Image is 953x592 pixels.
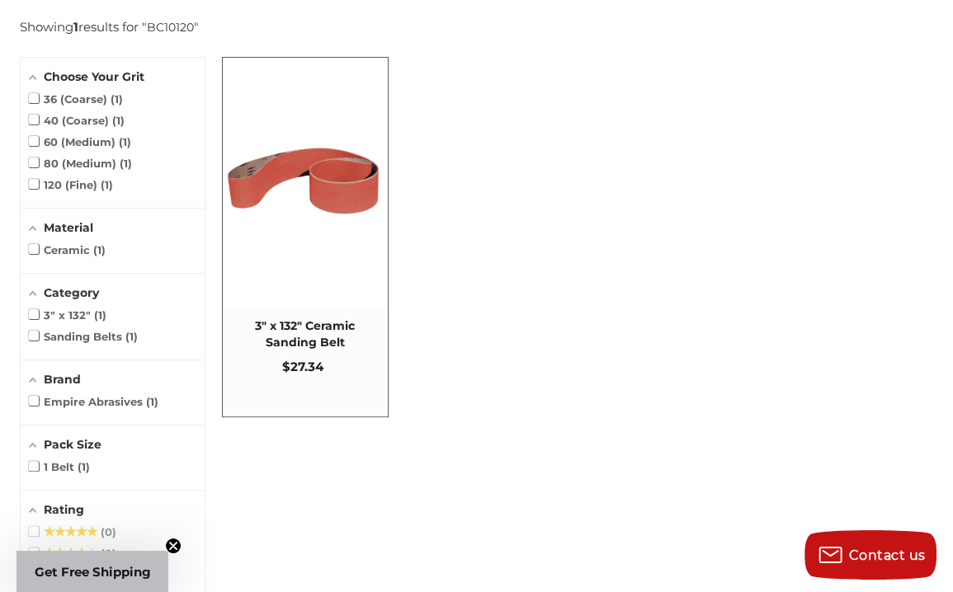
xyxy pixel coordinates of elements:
[29,157,132,170] span: 80 (Medium)
[146,395,158,408] span: 1
[29,395,158,408] span: Empire Abrasives
[44,502,84,517] span: Rating
[147,20,194,35] a: BC10120
[44,372,81,387] span: Brand
[94,308,106,322] span: 1
[125,330,138,343] span: 1
[223,58,388,416] a: 3" x 132" Ceramic Sanding Belt
[111,92,123,106] span: 1
[101,547,116,560] span: 0
[119,135,131,148] span: 1
[93,243,106,256] span: 1
[44,547,97,560] span: ★★★★★
[78,460,90,473] span: 1
[29,114,125,127] span: 40 (Coarse)
[804,530,936,580] button: Contact us
[29,243,106,256] span: Ceramic
[231,318,380,350] span: 3" x 132" Ceramic Sanding Belt
[44,437,101,452] span: Pack Size
[165,538,182,554] button: Close teaser
[101,178,113,191] span: 1
[73,19,78,35] b: 1
[44,525,97,538] span: ★★★★★
[29,92,123,106] span: 36 (Coarse)
[282,359,323,374] span: $27.34
[29,135,131,148] span: 60 (Medium)
[35,564,151,580] span: Get Free Shipping
[849,547,926,563] span: Contact us
[29,330,138,343] span: Sanding Belts
[44,69,144,84] span: Choose Your Grit
[112,114,125,127] span: 1
[29,178,113,191] span: 120 (Fine)
[224,101,387,264] img: 3" x 132" Ceramic Sanding Belt
[44,285,99,300] span: Category
[120,157,132,170] span: 1
[17,551,168,592] div: Get Free ShippingClose teaser
[20,19,218,35] div: Showing results for " "
[44,220,93,235] span: Material
[101,525,116,538] span: 0
[29,460,90,473] span: 1 Belt
[29,308,106,322] span: 3" x 132"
